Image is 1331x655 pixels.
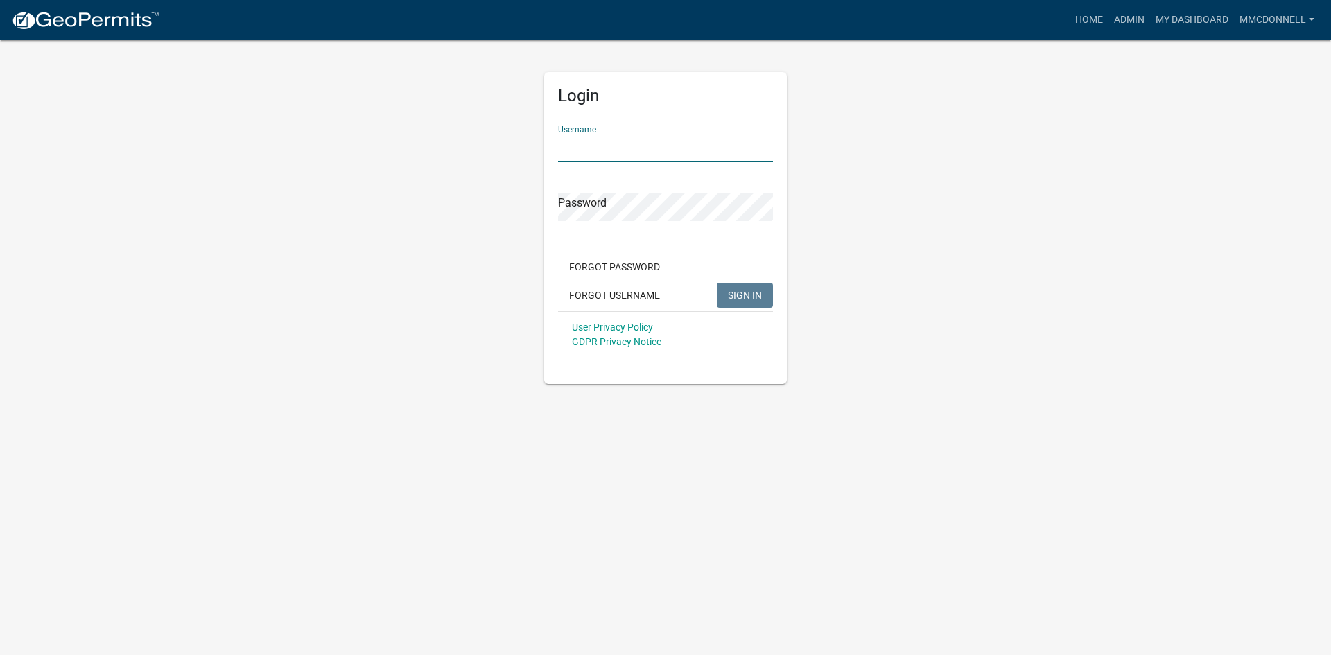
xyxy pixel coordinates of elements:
[572,336,661,347] a: GDPR Privacy Notice
[717,283,773,308] button: SIGN IN
[1150,7,1234,33] a: My Dashboard
[558,283,671,308] button: Forgot Username
[558,86,773,106] h5: Login
[1070,7,1108,33] a: Home
[1108,7,1150,33] a: Admin
[572,322,653,333] a: User Privacy Policy
[558,254,671,279] button: Forgot Password
[1234,7,1320,33] a: mmcdonnell
[728,289,762,300] span: SIGN IN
